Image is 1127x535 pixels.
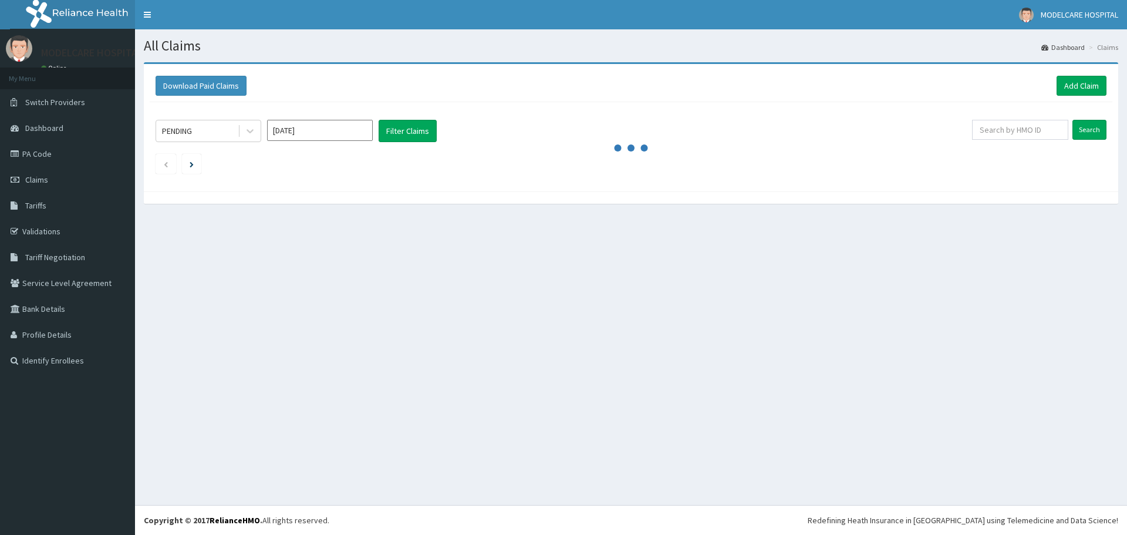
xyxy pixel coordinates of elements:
a: Next page [190,159,194,169]
input: Search by HMO ID [972,120,1068,140]
footer: All rights reserved. [135,505,1127,535]
a: Online [41,64,69,72]
img: User Image [6,35,32,62]
span: MODELCARE HOSPITAL [1041,9,1118,20]
svg: audio-loading [613,130,649,166]
span: Switch Providers [25,97,85,107]
span: Claims [25,174,48,185]
p: MODELCARE HOSPITAL [41,48,143,58]
button: Filter Claims [379,120,437,142]
span: Dashboard [25,123,63,133]
span: Tariff Negotiation [25,252,85,263]
a: Add Claim [1057,76,1106,96]
a: RelianceHMO [210,515,260,526]
img: User Image [1019,8,1034,22]
span: Tariffs [25,200,46,211]
h1: All Claims [144,38,1118,53]
strong: Copyright © 2017 . [144,515,262,526]
input: Select Month and Year [267,120,373,141]
input: Search [1072,120,1106,140]
div: PENDING [162,125,192,137]
li: Claims [1086,42,1118,52]
button: Download Paid Claims [156,76,247,96]
div: Redefining Heath Insurance in [GEOGRAPHIC_DATA] using Telemedicine and Data Science! [808,514,1118,526]
a: Dashboard [1041,42,1085,52]
a: Previous page [163,159,168,169]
